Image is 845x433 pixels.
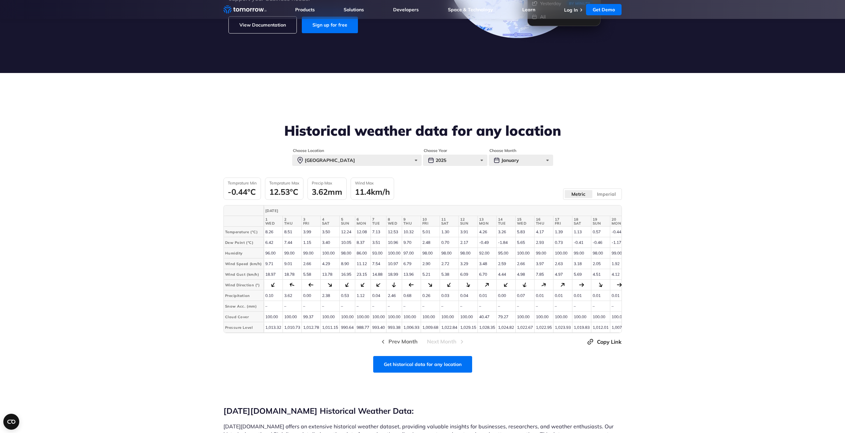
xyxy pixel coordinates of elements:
span: SUN [593,221,609,225]
span: THU [536,221,552,225]
td: 100.00 [572,312,591,322]
td: 18.78 [283,269,301,280]
td: – [355,301,371,312]
td: 5.21 [421,269,440,280]
td: 12.53 [386,227,402,237]
td: 100.00 [402,312,421,322]
td: 100.00 [591,312,610,322]
td: 2.66 [301,258,320,269]
td: 100.00 [386,312,402,322]
span: MON [612,221,628,225]
div: 273.57° [308,282,314,288]
td: 96.00 [264,248,283,258]
td: 100.00 [553,248,572,258]
span: SAT [322,221,338,225]
td: -0.41 [572,237,591,248]
td: 1.13 [572,227,591,237]
th: Temperature (°C) [224,227,264,237]
td: 1,029.15 [459,322,477,333]
td: 5.65 [515,237,534,248]
div: January [489,155,553,166]
td: 1,006.93 [402,322,421,333]
td: 0.68 [402,290,421,301]
td: 1,010.73 [283,322,301,333]
td: – [591,301,610,312]
th: Pressure Level [224,322,264,333]
span: SUN [460,221,476,225]
td: 79.27 [496,312,515,322]
th: Precipitation [224,290,264,301]
td: 1,028.35 [477,322,496,333]
td: 86.00 [355,248,371,258]
span: SUN [341,221,354,225]
div: 61.86° [540,281,547,288]
td: – [371,301,386,312]
div: 3.62mm [312,187,342,197]
td: 3.26 [496,227,515,237]
th: Wind Gust (km/h) [224,269,264,280]
td: 3.91 [459,227,477,237]
div: 266.77° [409,282,414,288]
td: 1,009.68 [421,322,440,333]
td: 13.78 [320,269,339,280]
td: 9.71 [264,258,283,269]
span: 14 [498,217,514,221]
td: 2.46 [386,290,402,301]
td: 0.01 [610,290,629,301]
td: 1,012.78 [301,322,320,333]
td: 100.00 [515,312,534,322]
div: 155.46° [465,282,471,288]
td: 1,013.32 [264,322,283,333]
td: 3.99 [301,227,320,237]
td: 9.70 [402,237,421,248]
td: 7.54 [371,258,386,269]
legend: Choose Year [423,148,448,153]
th: Cloud Cover [224,312,264,322]
div: 210.96° [344,281,351,288]
td: 0.03 [440,290,459,301]
td: 0.01 [534,290,553,301]
td: – [283,301,301,312]
div: 11.4km/h [355,187,390,197]
td: 993.38 [386,322,402,333]
td: -0.49 [477,237,496,248]
td: 98.00 [459,248,477,258]
td: 0.53 [339,290,355,301]
span: 8 [388,217,400,221]
span: 20 [612,217,628,221]
td: 13.96 [402,269,421,280]
td: 1,024.82 [496,322,515,333]
td: 4.12 [610,269,629,280]
td: 4.44 [496,269,515,280]
td: 100.00 [320,312,339,322]
th: Wind Direction (°) [224,280,264,290]
div: 188.09° [391,282,397,288]
td: 100.00 [610,312,629,322]
a: Products [295,7,315,13]
td: – [264,301,283,312]
div: 89.09° [579,282,584,287]
span: 16 [536,217,552,221]
span: 17 [555,217,571,221]
td: 1,022.67 [515,322,534,333]
td: 2.17 [459,237,477,248]
td: 3.51 [371,237,386,248]
div: 12.53°C [269,187,299,197]
td: 3.50 [320,227,339,237]
a: Get Demo [586,4,622,15]
td: 18.97 [264,269,283,280]
td: 100.00 [320,248,339,258]
h3: Precip Max [312,180,342,185]
td: 8.26 [264,227,283,237]
span: FRI [303,221,319,225]
td: 4.29 [320,258,339,269]
a: Home link [223,5,267,15]
h3: Wind Max [355,180,390,185]
td: 2.48 [421,237,440,248]
td: 0.00 [496,290,515,301]
div: 45.37° [483,281,490,288]
span: 19 [593,217,609,221]
td: 99.00 [301,248,320,258]
td: 98.00 [339,248,355,258]
span: WED [517,221,533,225]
